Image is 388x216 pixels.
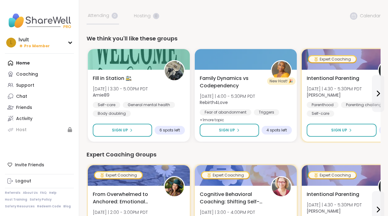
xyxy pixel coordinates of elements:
a: Safety Policy [30,197,52,202]
div: Expert Coaching [95,172,142,178]
a: FAQ [40,191,47,195]
a: Chat [5,91,74,102]
div: Host [16,127,27,133]
div: Self-care [307,110,334,117]
a: Friends [5,102,74,113]
div: Expert Coaching Groups [87,150,381,159]
div: Expert Coaching [202,172,249,178]
span: 6 spots left [160,128,180,133]
span: From Overwhelmed to Anchored: Emotional Regulation [93,191,157,206]
div: Coaching [16,71,38,77]
div: lvult [19,36,50,43]
button: Sign Up [307,124,377,137]
div: Logout [15,178,31,184]
a: Redeem Code [37,204,61,209]
div: Invite Friends [5,159,74,170]
a: Referrals [5,191,20,195]
a: Safety Resources [5,204,35,209]
span: Pro Member [24,44,50,49]
span: [DATE] | 2:00 - 3:00PM PDT [93,209,148,215]
span: [DATE] | 3:00 - 4:00PM PDT [200,209,255,215]
a: Coaching [5,69,74,80]
div: Expert Coaching [309,56,356,62]
b: [PERSON_NAME] [307,92,341,98]
span: Sign Up [331,127,347,133]
span: Sign Up [112,127,128,133]
b: Amie89 [93,92,109,98]
button: Sign Up [93,124,152,137]
div: General mental health [123,102,175,108]
img: Amie89 [165,61,184,80]
img: ShareWell Nav Logo [5,10,74,31]
span: l [10,39,12,47]
span: [DATE] | 3:30 - 5:00PM PDT [93,86,148,92]
div: Parenthood [307,102,339,108]
div: New Host! 🎉 [267,77,296,85]
a: Blog [63,204,71,209]
a: Logout [5,176,74,187]
div: Chat [16,93,27,100]
div: Self-care [93,102,120,108]
a: Activity [5,113,74,124]
div: Triggers [254,109,279,115]
div: Fear of abandonment [200,109,251,115]
a: Support [5,80,74,91]
span: Fill in Station 🚉 [93,75,132,82]
b: Rebirth4Love [200,99,228,106]
span: Sign Up [219,127,235,133]
img: TiffanyVL [165,177,184,196]
div: Body doubling [93,110,131,117]
a: Help [49,191,57,195]
span: 4 spots left [266,128,287,133]
div: Expert Coaching [309,172,356,178]
b: [PERSON_NAME] [307,208,341,214]
img: Fausta [272,177,291,196]
span: Intentional Parenting [307,191,359,198]
span: Cognitive Behavioral Coaching: Shifting Self-Talk [200,191,264,206]
iframe: Spotlight [68,72,73,77]
a: Host Training [5,197,27,202]
a: Host [5,124,74,135]
div: Friends [16,105,32,111]
a: About Us [23,191,38,195]
span: Intentional Parenting [307,75,359,82]
button: Sign Up [200,124,259,137]
div: Activity [16,116,32,122]
span: [DATE] | 4:30 - 5:30PM PDT [307,202,362,208]
div: We think you'll like these groups [87,34,381,43]
span: Family Dynamics vs Codependency [200,75,264,89]
span: [DATE] | 4:00 - 5:30PM PDT [200,93,255,99]
span: [DATE] | 4:30 - 5:30PM PDT [307,86,362,92]
img: Rebirth4Love [272,61,291,80]
div: Support [16,82,34,89]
